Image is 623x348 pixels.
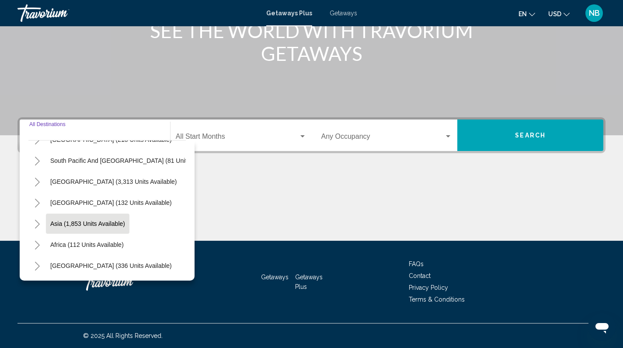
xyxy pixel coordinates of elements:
[50,199,172,206] span: [GEOGRAPHIC_DATA] (132 units available)
[50,157,218,164] span: South Pacific and [GEOGRAPHIC_DATA] (81 units available)
[589,9,600,18] span: NB
[28,194,46,211] button: Toggle Central America (132 units available)
[50,220,125,227] span: Asia (1,853 units available)
[28,152,46,169] button: Toggle South Pacific and Oceania (81 units available)
[83,269,171,295] a: Travorium
[266,10,312,17] a: Getaways Plus
[46,172,181,192] button: [GEOGRAPHIC_DATA] (3,313 units available)
[457,120,603,151] button: Search
[588,313,616,341] iframe: Button to launch messaging window
[515,132,546,139] span: Search
[583,4,606,22] button: User Menu
[50,262,172,269] span: [GEOGRAPHIC_DATA] (336 units available)
[28,257,46,274] button: Toggle Middle East (336 units available)
[46,151,223,171] button: South Pacific and [GEOGRAPHIC_DATA] (81 units available)
[409,260,424,267] a: FAQs
[261,274,289,281] a: Getaways
[409,272,431,279] a: Contact
[519,11,527,18] span: en
[28,215,46,232] button: Toggle Asia (1,853 units available)
[50,241,124,248] span: Africa (112 units available)
[148,19,476,65] h1: SEE THE WORLD WITH TRAVORIUM GETAWAYS
[548,11,561,18] span: USD
[46,256,176,276] button: [GEOGRAPHIC_DATA] (336 units available)
[409,296,465,303] a: Terms & Conditions
[50,178,177,185] span: [GEOGRAPHIC_DATA] (3,313 units available)
[28,236,46,253] button: Toggle Africa (112 units available)
[17,4,258,22] a: Travorium
[548,7,570,20] button: Change currency
[83,332,163,339] span: © 2025 All Rights Reserved.
[295,274,323,290] a: Getaways Plus
[330,10,357,17] a: Getaways
[28,173,46,190] button: Toggle South America (3,313 units available)
[409,284,448,291] a: Privacy Policy
[46,214,129,234] button: Asia (1,853 units available)
[46,193,176,213] button: [GEOGRAPHIC_DATA] (132 units available)
[20,120,603,151] div: Search widget
[46,235,128,255] button: Africa (112 units available)
[519,7,535,20] button: Change language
